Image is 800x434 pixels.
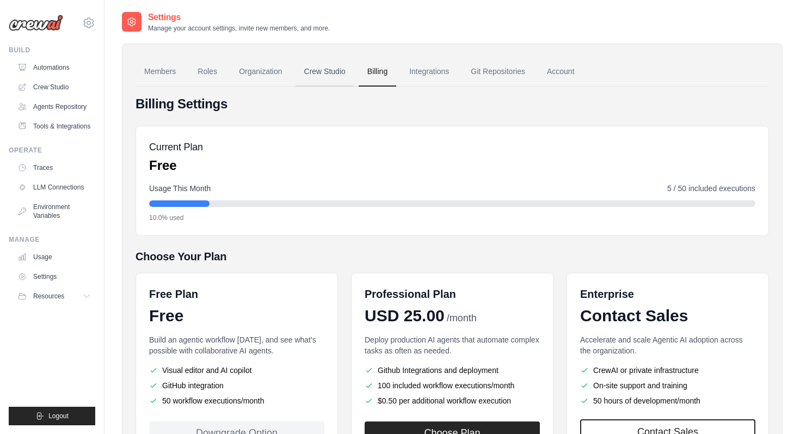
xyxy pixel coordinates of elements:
[365,395,540,406] li: $0.50 per additional workflow execution
[462,57,534,87] a: Git Repositories
[33,292,64,301] span: Resources
[230,57,291,87] a: Organization
[149,334,324,356] p: Build an agentic workflow [DATE], and see what's possible with collaborative AI agents.
[580,365,755,376] li: CrewAI or private infrastructure
[365,380,540,391] li: 100 included workflow executions/month
[13,288,95,305] button: Resources
[48,412,69,420] span: Logout
[580,395,755,406] li: 50 hours of development/month
[9,407,95,425] button: Logout
[746,382,800,434] iframe: Chat Widget
[136,249,769,264] h5: Choose Your Plan
[13,248,95,266] a: Usage
[13,78,95,96] a: Crew Studio
[189,57,226,87] a: Roles
[538,57,583,87] a: Account
[13,198,95,224] a: Environment Variables
[667,183,755,194] span: 5 / 50 included executions
[359,57,396,87] a: Billing
[149,395,324,406] li: 50 workflow executions/month
[9,235,95,244] div: Manage
[148,24,330,33] p: Manage your account settings, invite new members, and more.
[580,334,755,356] p: Accelerate and scale Agentic AI adoption across the organization.
[149,365,324,376] li: Visual editor and AI copilot
[149,380,324,391] li: GitHub integration
[365,306,445,326] span: USD 25.00
[580,380,755,391] li: On-site support and training
[136,95,769,113] h4: Billing Settings
[136,57,184,87] a: Members
[9,46,95,54] div: Build
[401,57,458,87] a: Integrations
[13,98,95,115] a: Agents Repository
[149,183,211,194] span: Usage This Month
[13,59,95,76] a: Automations
[580,306,755,326] div: Contact Sales
[365,334,540,356] p: Deploy production AI agents that automate complex tasks as often as needed.
[13,179,95,196] a: LLM Connections
[13,159,95,176] a: Traces
[9,146,95,155] div: Operate
[296,57,354,87] a: Crew Studio
[149,213,183,222] span: 10.0% used
[149,286,198,302] h6: Free Plan
[149,139,203,155] h5: Current Plan
[365,365,540,376] li: Github Integrations and deployment
[580,286,755,302] h6: Enterprise
[148,11,330,24] h2: Settings
[149,157,203,174] p: Free
[149,306,324,326] div: Free
[365,286,456,302] h6: Professional Plan
[9,15,63,31] img: Logo
[13,268,95,285] a: Settings
[13,118,95,135] a: Tools & Integrations
[447,311,477,326] span: /month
